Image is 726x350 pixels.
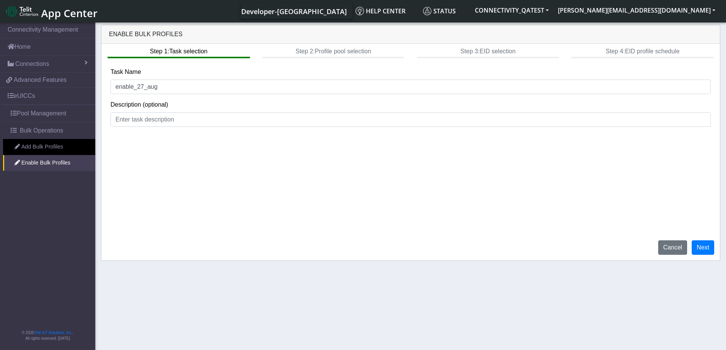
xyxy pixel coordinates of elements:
[553,3,720,17] button: [PERSON_NAME][EMAIL_ADDRESS][DOMAIN_NAME]
[101,25,720,44] div: Enable Bulk Profiles
[111,100,168,109] label: Description (optional)
[356,7,405,15] span: Help center
[658,240,687,255] button: Cancel
[423,7,456,15] span: Status
[34,331,72,335] a: Telit IoT Solutions, Inc.
[423,7,431,15] img: status.svg
[111,67,141,77] label: Task Name
[241,7,347,16] span: Developer-[GEOGRAPHIC_DATA]
[470,3,553,17] button: CONNECTIVITY_QATEST
[111,80,711,94] input: Enter task name
[20,126,63,135] span: Bulk Operations
[692,240,714,255] button: Next
[107,44,250,58] btn: Step 1: Task selection
[6,3,96,19] a: App Center
[6,5,38,18] img: logo-telit-cinterion-gw-new.png
[241,3,346,19] a: Your current platform instance
[3,155,95,171] a: Enable Bulk Profiles
[15,59,49,69] span: Connections
[14,75,67,85] span: Advanced Features
[3,139,95,155] a: Add Bulk Profiles
[356,7,364,15] img: knowledge.svg
[353,3,420,19] a: Help center
[111,112,711,127] input: Enter task description
[41,6,98,20] span: App Center
[3,105,95,122] a: Pool Management
[3,122,95,139] a: Bulk Operations
[420,3,470,19] a: Status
